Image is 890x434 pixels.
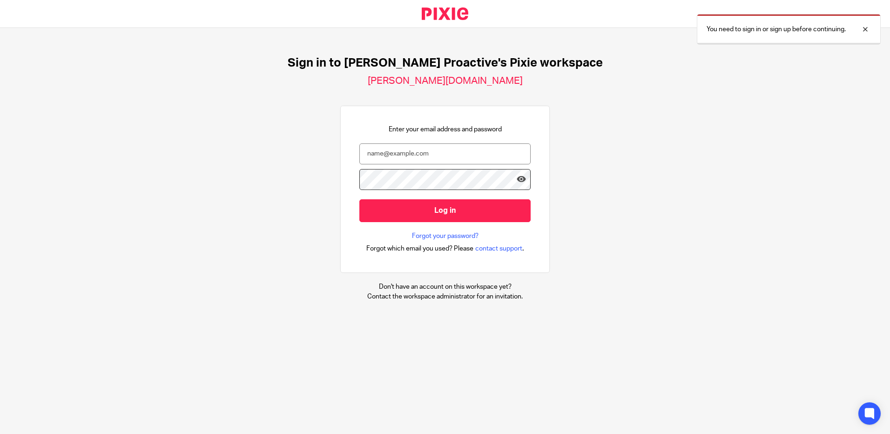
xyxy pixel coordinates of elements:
[368,75,523,87] h2: [PERSON_NAME][DOMAIN_NAME]
[367,282,523,292] p: Don't have an account on this workspace yet?
[359,143,531,164] input: name@example.com
[412,231,479,241] a: Forgot your password?
[389,125,502,134] p: Enter your email address and password
[366,243,524,254] div: .
[288,56,603,70] h1: Sign in to [PERSON_NAME] Proactive's Pixie workspace
[367,292,523,301] p: Contact the workspace administrator for an invitation.
[475,244,522,253] span: contact support
[359,199,531,222] input: Log in
[707,25,846,34] p: You need to sign in or sign up before continuing.
[366,244,473,253] span: Forgot which email you used? Please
